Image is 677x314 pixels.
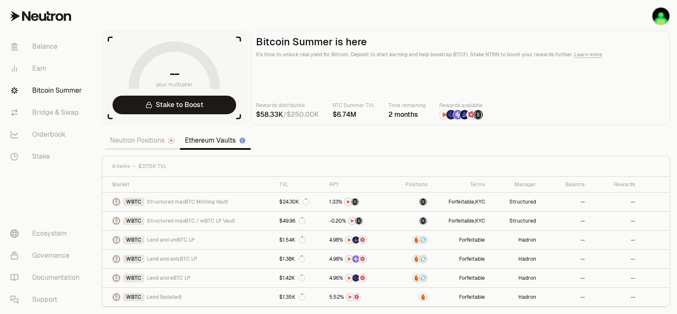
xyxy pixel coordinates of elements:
[329,293,387,301] button: NTRNMars Fragments
[459,275,485,281] button: Forfeitable
[147,218,235,224] span: Structured maxBTC / wBTC LP Vault
[324,269,392,287] a: NTRNEtherFi PointsMars Fragments
[279,275,305,281] div: $1.42K
[352,275,359,281] img: EtherFi Points
[495,181,536,188] div: Manager
[102,269,274,287] a: WBTC LogoWBTCLend and eBTC LP
[180,132,251,149] a: Ethereum Vaults
[102,250,274,268] a: WBTC LogoWBTCLend and solvBTC LP
[113,294,120,300] img: WBTC Logo
[490,231,541,249] a: Hadron
[432,212,490,230] a: Forfeitable,KYC
[541,193,590,211] a: --
[329,181,387,188] div: APY
[397,274,427,282] button: AmberSupervault
[392,212,432,230] a: maxBTC
[279,218,305,224] div: $49.96
[102,288,274,306] a: WBTC LogoWBTCLend (Isolated)
[590,288,641,306] a: --
[123,293,144,301] div: WBTC
[112,181,269,188] div: Market
[652,8,669,25] img: terra40
[490,193,541,211] a: Structured
[279,237,305,243] div: $1.54K
[420,256,427,262] img: Supervault
[590,212,641,230] a: --
[413,275,420,281] img: Amber
[333,101,375,110] p: BTC Summer TVL
[392,231,432,249] a: AmberSupervault
[439,101,483,110] p: Rewards available
[113,256,120,262] img: WBTC Logo
[138,163,167,170] span: $37.15K TVL
[102,231,274,249] a: WBTC LogoWBTCLend and uniBTC LP
[3,102,91,124] a: Bridge & Swap
[397,198,427,206] button: maxBTC
[123,198,144,206] div: WBTC
[3,58,91,80] a: Earn
[449,198,485,205] span: ,
[256,36,665,48] h2: Bitcoin Summer is here
[324,250,392,268] a: NTRNSolv PointsMars Fragments
[420,294,427,300] img: Amber
[359,256,366,262] img: Mars Fragments
[147,198,228,205] span: Structured maxBTC Minting Vault
[352,198,358,205] img: Structured Points
[240,138,245,143] img: Ethereum Logo
[475,198,485,205] button: KYC
[467,110,476,119] img: Mars Fragments
[359,275,366,281] img: Mars Fragments
[459,256,485,262] button: Forfeitable
[279,256,305,262] div: $1.38K
[541,288,590,306] a: --
[420,275,427,281] img: Supervault
[256,110,319,120] div: /
[347,294,353,300] img: NTRN
[490,288,541,306] a: Hadron
[475,218,485,224] button: KYC
[432,269,490,287] a: Forfeitable
[113,198,120,205] img: WBTC Logo
[397,217,427,225] button: maxBTC
[113,237,120,243] img: WBTC Logo
[324,231,392,249] a: NTRNBedrock DiamondsMars Fragments
[329,198,387,206] button: NTRNStructured Points
[274,269,324,287] a: $1.42K
[274,193,324,211] a: $24.30K
[169,138,174,143] img: Neutron Logo
[256,101,319,110] p: Rewards distributed
[329,217,387,225] button: NTRNStructured Points
[3,80,91,102] a: Bitcoin Summer
[432,250,490,268] a: Forfeitable
[460,110,469,119] img: Bedrock Diamonds
[397,293,427,301] button: Amber
[413,237,420,243] img: Amber
[3,289,91,311] a: Support
[329,255,387,263] button: NTRNSolv PointsMars Fragments
[349,218,355,224] img: NTRN
[541,269,590,287] a: --
[392,193,432,211] a: maxBTC
[397,181,427,188] div: Positions
[147,275,190,281] span: Lend and eBTC LP
[449,218,485,224] span: ,
[3,245,91,267] a: Governance
[449,218,474,224] button: Forfeitable
[345,198,352,205] img: NTRN
[449,198,474,205] button: Forfeitable
[256,50,665,59] p: It's time to unlock real yield for Bitcoin. Deposit to start earning and help boostrap BTCFi. Sta...
[352,237,359,243] img: Bedrock Diamonds
[279,198,309,205] div: $24.30K
[329,274,387,282] button: NTRNEtherFi PointsMars Fragments
[123,217,144,225] div: WBTC
[590,250,641,268] a: --
[102,212,274,230] a: WBTC LogoWBTCStructured maxBTC / wBTC LP Vault
[156,80,193,89] span: your multiplier
[113,96,236,114] a: Stake to Boost
[324,193,392,211] a: NTRNStructured Points
[274,250,324,268] a: $1.38K
[397,255,427,263] button: AmberSupervault
[432,193,490,211] a: Forfeitable,KYC
[279,294,305,300] div: $1.35K
[359,237,366,243] img: Mars Fragments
